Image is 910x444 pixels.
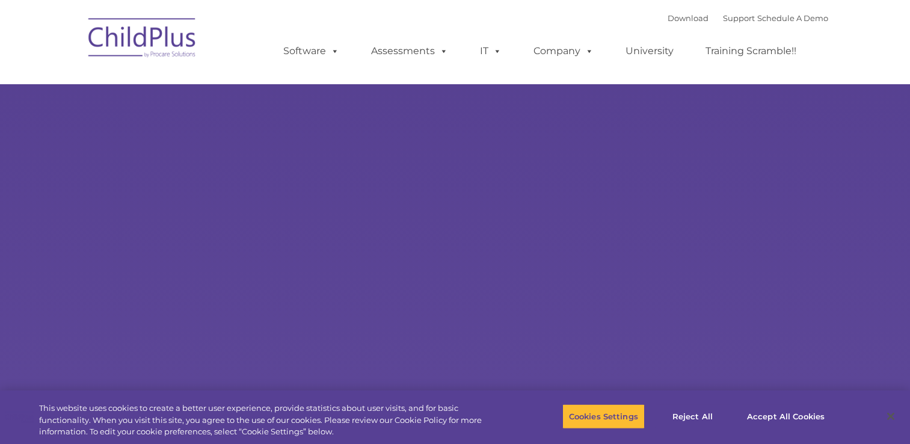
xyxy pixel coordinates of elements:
a: Assessments [359,39,460,63]
a: Company [521,39,606,63]
div: This website uses cookies to create a better user experience, provide statistics about user visit... [39,402,500,438]
button: Reject All [655,404,730,429]
button: Accept All Cookies [740,404,831,429]
button: Cookies Settings [562,404,645,429]
a: Support [723,13,755,23]
font: | [668,13,828,23]
button: Close [878,403,904,430]
a: Training Scramble!! [693,39,808,63]
img: ChildPlus by Procare Solutions [82,10,203,70]
a: Download [668,13,709,23]
a: IT [468,39,514,63]
a: Schedule A Demo [757,13,828,23]
a: University [613,39,686,63]
a: Software [271,39,351,63]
